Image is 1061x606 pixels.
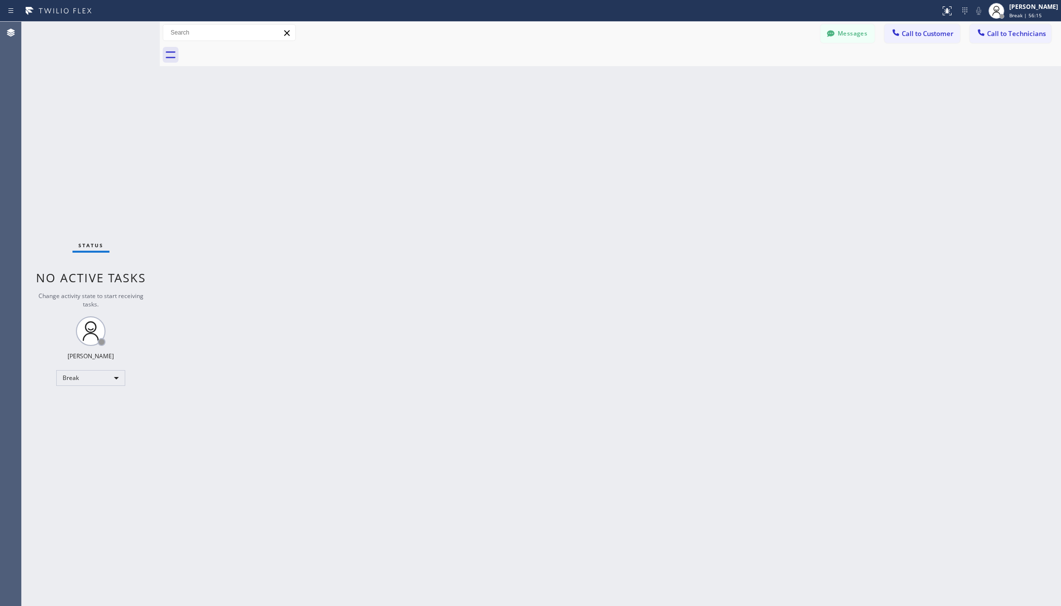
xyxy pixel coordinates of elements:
[36,269,146,286] span: No active tasks
[820,24,875,43] button: Messages
[972,4,986,18] button: Mute
[56,370,125,386] div: Break
[1009,2,1058,11] div: [PERSON_NAME]
[78,242,104,249] span: Status
[68,352,114,360] div: [PERSON_NAME]
[970,24,1051,43] button: Call to Technicians
[163,25,295,40] input: Search
[38,292,143,308] span: Change activity state to start receiving tasks.
[987,29,1046,38] span: Call to Technicians
[884,24,960,43] button: Call to Customer
[1009,12,1042,19] span: Break | 56:15
[902,29,954,38] span: Call to Customer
